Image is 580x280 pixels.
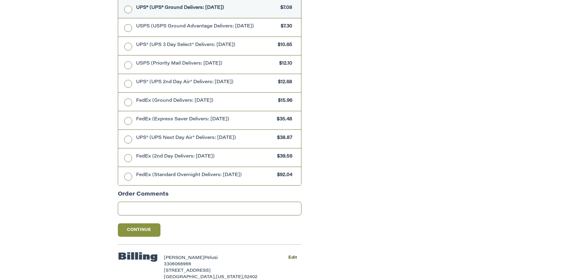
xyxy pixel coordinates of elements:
span: FedEx (Express Saver Delivers: [DATE]) [136,116,274,123]
span: UPS® (UPS 3 Day Select® Delivers: [DATE]) [136,42,275,49]
span: $10.65 [275,42,292,49]
span: FedEx (Ground Delivers: [DATE]) [136,97,275,105]
button: Continue [118,223,160,237]
span: $38.87 [274,135,292,142]
span: FedEx (Standard Overnight Delivers: [DATE]) [136,172,274,179]
span: $7.08 [277,5,292,12]
span: Pelusi [204,256,218,260]
span: $12.10 [276,60,292,67]
span: UPS® (UPS Next Day Air® Delivers: [DATE]) [136,135,274,142]
span: $92.04 [274,172,292,179]
span: [PERSON_NAME] [164,256,204,260]
span: [US_STATE], [216,275,244,279]
span: [STREET_ADDRESS] [164,269,211,273]
span: UPS® (UPS 2nd Day Air® Delivers: [DATE]) [136,79,275,86]
h2: Billing [118,251,158,263]
button: Edit [283,253,301,262]
span: USPS (USPS Ground Advantage Delivers: [DATE]) [136,23,278,30]
span: 3306068966 [164,262,191,267]
span: $7.30 [278,23,292,30]
span: $39.56 [274,153,292,160]
span: $35.48 [274,116,292,123]
span: FedEx (2nd Day Delivers: [DATE]) [136,153,274,160]
span: [GEOGRAPHIC_DATA], [164,275,216,279]
span: $12.68 [275,79,292,86]
legend: Order Comments [118,190,169,202]
span: UPS® (UPS® Ground Delivers: [DATE]) [136,5,278,12]
span: $15.96 [275,97,292,105]
span: USPS (Priority Mail Delivers: [DATE]) [136,60,276,67]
